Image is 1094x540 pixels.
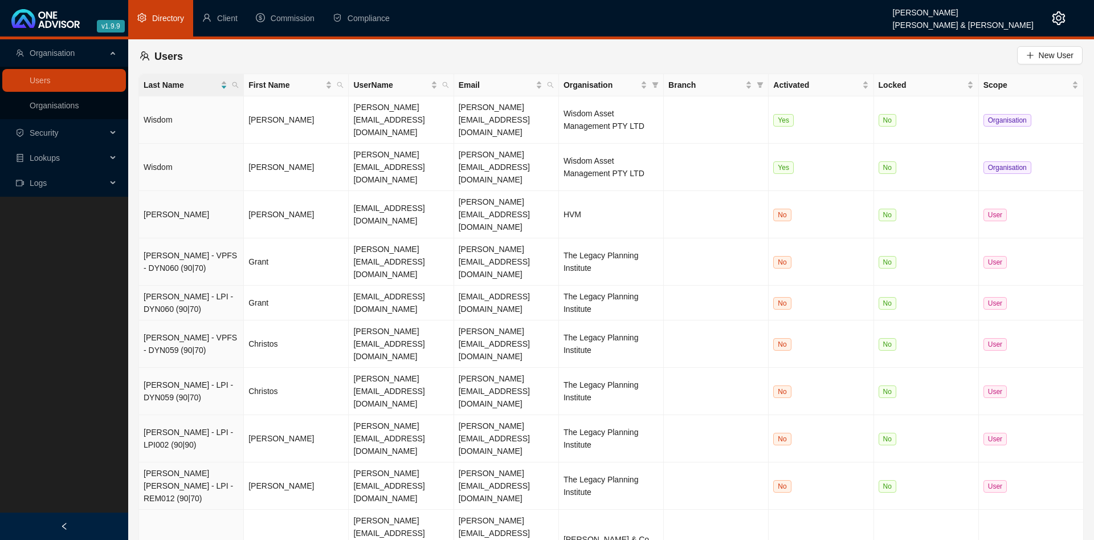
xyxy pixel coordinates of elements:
div: [PERSON_NAME] [893,3,1034,15]
a: Organisations [30,101,79,110]
td: [PERSON_NAME][EMAIL_ADDRESS][DOMAIN_NAME] [349,238,454,286]
td: [EMAIL_ADDRESS][DOMAIN_NAME] [349,191,454,238]
span: left [60,522,68,530]
span: No [773,256,791,269]
span: Organisation [564,79,638,91]
td: The Legacy Planning Institute [559,462,664,510]
span: No [879,114,896,127]
span: search [440,76,451,94]
span: No [879,385,896,398]
td: [PERSON_NAME] [244,191,349,238]
span: safety [333,13,342,22]
td: Christos [244,368,349,415]
span: User [983,385,1007,398]
span: plus [1026,51,1034,59]
td: [PERSON_NAME][EMAIL_ADDRESS][DOMAIN_NAME] [454,462,559,510]
span: Logs [30,178,47,188]
th: Scope [979,74,1084,96]
td: [PERSON_NAME] [PERSON_NAME] - LPI - REM012 (90|70) [139,462,244,510]
span: No [773,297,791,310]
td: [PERSON_NAME][EMAIL_ADDRESS][DOMAIN_NAME] [349,96,454,144]
span: No [773,480,791,493]
span: Organisation [30,48,75,58]
td: Grant [244,238,349,286]
span: setting [137,13,146,22]
th: Activated [769,74,873,96]
td: [PERSON_NAME][EMAIL_ADDRESS][DOMAIN_NAME] [454,368,559,415]
td: Wisdom Asset Management PTY LTD [559,96,664,144]
td: [PERSON_NAME] [244,415,349,462]
td: [PERSON_NAME] - LPI - DYN060 (90|70) [139,286,244,320]
span: database [16,154,24,162]
span: search [545,76,556,94]
span: No [773,433,791,445]
span: dollar [256,13,265,22]
span: Locked [879,79,965,91]
span: No [879,297,896,310]
td: Christos [244,320,349,368]
span: Security [30,128,59,137]
span: filter [652,82,659,88]
span: User [983,480,1007,493]
span: v1.9.9 [97,20,125,33]
span: User [983,297,1007,310]
th: Branch [664,74,769,96]
td: Wisdom [139,144,244,191]
span: Organisation [983,114,1031,127]
td: [PERSON_NAME][EMAIL_ADDRESS][DOMAIN_NAME] [454,96,559,144]
span: No [879,209,896,221]
span: No [879,256,896,269]
span: Yes [773,114,794,127]
span: Client [217,14,238,23]
span: filter [757,82,764,88]
span: No [879,161,896,174]
div: [PERSON_NAME] & [PERSON_NAME] [893,15,1034,28]
td: [PERSON_NAME][EMAIL_ADDRESS][DOMAIN_NAME] [349,320,454,368]
td: The Legacy Planning Institute [559,368,664,415]
span: search [337,82,344,88]
td: [PERSON_NAME][EMAIL_ADDRESS][DOMAIN_NAME] [454,144,559,191]
td: [PERSON_NAME] - VPFS - DYN059 (90|70) [139,320,244,368]
td: The Legacy Planning Institute [559,238,664,286]
span: team [140,51,150,61]
td: The Legacy Planning Institute [559,320,664,368]
a: Users [30,76,51,85]
span: Yes [773,161,794,174]
span: filter [754,76,766,94]
td: [PERSON_NAME] [244,144,349,191]
span: search [442,82,449,88]
span: Email [459,79,533,91]
span: User [983,256,1007,269]
span: New User [1039,49,1073,62]
span: search [230,76,241,94]
td: [PERSON_NAME] [244,96,349,144]
span: No [773,209,791,221]
span: Scope [983,79,1069,91]
span: Lookups [30,153,60,163]
span: filter [650,76,661,94]
span: First Name [248,79,323,91]
th: First Name [244,74,349,96]
span: user [202,13,211,22]
span: No [879,480,896,493]
th: Email [454,74,559,96]
td: [PERSON_NAME] - LPI - LPI002 (90|90) [139,415,244,462]
button: New User [1017,46,1083,64]
span: Branch [668,79,743,91]
span: team [16,49,24,57]
td: [PERSON_NAME][EMAIL_ADDRESS][DOMAIN_NAME] [454,238,559,286]
td: Grant [244,286,349,320]
span: Compliance [348,14,390,23]
td: [PERSON_NAME][EMAIL_ADDRESS][DOMAIN_NAME] [349,368,454,415]
td: The Legacy Planning Institute [559,286,664,320]
span: search [232,82,239,88]
span: No [879,338,896,351]
span: No [773,385,791,398]
span: User [983,433,1007,445]
td: [PERSON_NAME] [139,191,244,238]
td: [PERSON_NAME][EMAIL_ADDRESS][DOMAIN_NAME] [349,462,454,510]
span: search [547,82,554,88]
th: UserName [349,74,454,96]
td: [PERSON_NAME] - LPI - DYN059 (90|70) [139,368,244,415]
td: [EMAIL_ADDRESS][DOMAIN_NAME] [349,286,454,320]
